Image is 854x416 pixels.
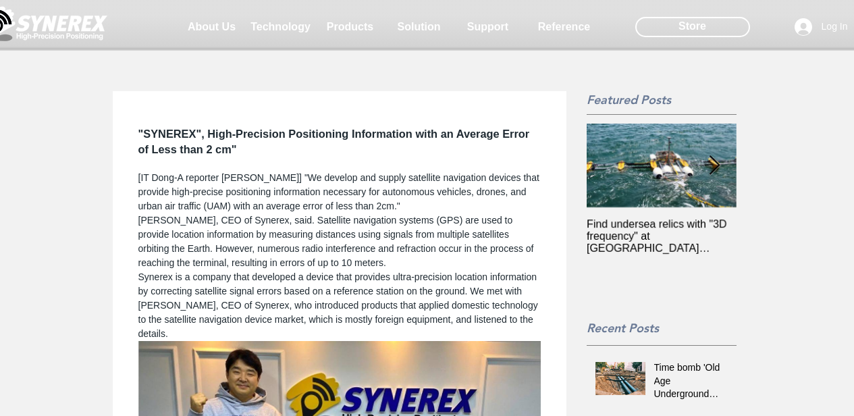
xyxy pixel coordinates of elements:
span: Recent Posts [587,320,659,336]
h2: Time bomb 'Old Age Underground Facilities'...Managed by 'RTK GNSS, Augmented Reality' [654,361,728,401]
div: Post list. Select a post to read. [587,124,737,316]
span: Support [467,21,508,33]
a: Products [317,14,384,41]
a: Find undersea relics with "3D frequency" at [GEOGRAPHIC_DATA] ([DATE]) [587,218,737,255]
span: [IT Dong-A reporter [PERSON_NAME]] "We develop and supply satellite navigation devices that provi... [138,172,542,211]
a: Solution [385,14,453,41]
span: Log In [817,20,853,34]
span: Reference [538,21,590,33]
span: Technology [250,21,311,33]
a: Reference [531,14,598,41]
span: Synerex is a company that developed a device that provides ultra-precision location information b... [138,271,541,339]
a: Support [454,14,522,41]
span: Products [327,21,373,33]
span: About Us [188,21,236,33]
span: [PERSON_NAME], CEO of Synerex, said. Satellite navigation systems (GPS) are used to provide locat... [138,215,537,268]
span: Solution [398,21,441,33]
a: About Us [178,14,246,41]
img: Time bomb 'Old Age Underground Facilities'...Managed by 'RTK GNSS, Augmented Reality' [595,362,645,395]
span: Store [678,19,706,34]
div: Store [635,17,750,37]
a: Technology [247,14,315,41]
a: Time bomb 'Old Age Underground Facilities'...Managed by 'RTK GNSS, Augmented Reality' [654,361,728,407]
